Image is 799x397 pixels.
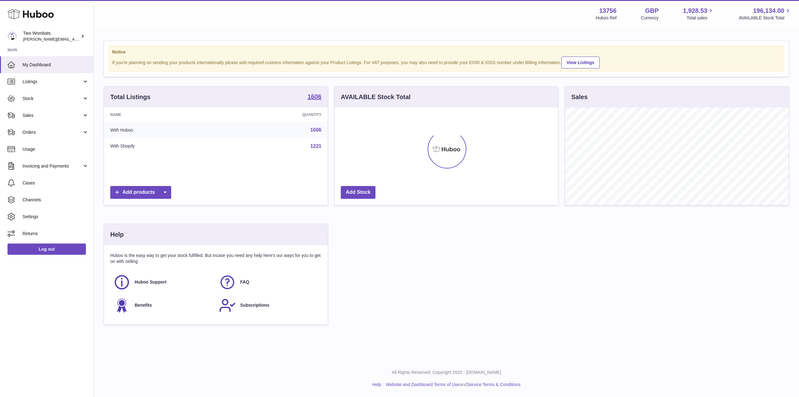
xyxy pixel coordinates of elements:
a: Help [372,382,381,387]
strong: 1606 [308,93,322,100]
p: Huboo is the easy way to get your stock fulfilled. But incase you need any help here's our ways f... [110,253,321,264]
span: My Dashboard [22,62,89,68]
strong: GBP [645,7,658,15]
span: Cases [22,180,89,186]
a: Add products [110,186,171,199]
span: Returns [22,231,89,237]
p: All Rights Reserved. Copyright 2025 - [DOMAIN_NAME] [99,369,794,375]
span: Usage [22,146,89,152]
a: Huboo Support [113,274,213,291]
div: If you're planning on sending your products internationally please add required customs informati... [112,56,781,68]
a: Website and Dashboard Terms of Use [386,382,459,387]
li: and [384,382,520,388]
span: Invoicing and Payments [22,163,82,169]
td: With Shopify [104,138,225,154]
div: Two Wombats [23,30,79,42]
a: View Listings [561,57,600,68]
img: philip.carroll@twowombats.com [7,32,17,41]
h3: Help [110,230,124,239]
span: Channels [22,197,89,203]
span: Sales [22,113,82,118]
span: Subscriptions [240,302,269,308]
th: Quantity [225,108,328,122]
span: Listings [22,79,82,85]
h3: Total Listings [110,93,151,101]
div: Huboo Ref [596,15,617,21]
th: Name [104,108,225,122]
a: 1606 [308,93,322,101]
span: FAQ [240,279,249,285]
span: Stock [22,96,82,102]
a: Log out [7,244,86,255]
span: Huboo Support [135,279,166,285]
a: 1221 [310,143,321,149]
a: Add Stock [341,186,375,199]
strong: 13756 [599,7,617,15]
a: 1,928.53 Total sales [683,7,715,21]
span: Total sales [687,15,714,21]
a: FAQ [219,274,318,291]
a: 196,134.00 AVAILABLE Stock Total [739,7,792,21]
strong: Notice [112,49,781,55]
span: Orders [22,129,82,135]
span: 1,928.53 [683,7,707,15]
a: Service Terms & Conditions [467,382,521,387]
td: With Huboo [104,122,225,138]
h3: AVAILABLE Stock Total [341,93,410,101]
div: Currency [641,15,659,21]
span: Benefits [135,302,152,308]
span: Settings [22,214,89,220]
span: AVAILABLE Stock Total [739,15,792,21]
span: [PERSON_NAME][EMAIL_ADDRESS][PERSON_NAME][DOMAIN_NAME] [23,37,159,42]
a: Subscriptions [219,297,318,314]
h3: Sales [571,93,588,101]
a: Benefits [113,297,213,314]
a: 1606 [310,127,321,133]
span: 196,134.00 [753,7,784,15]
